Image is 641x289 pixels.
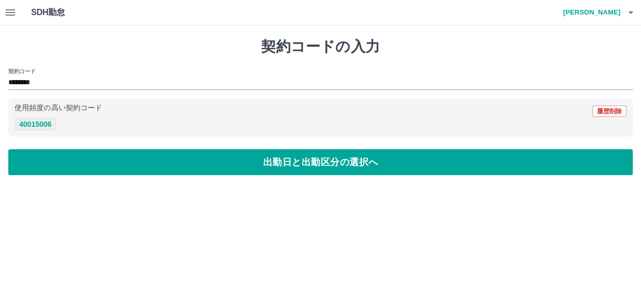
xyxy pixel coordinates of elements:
[8,149,633,175] button: 出勤日と出勤区分の選択へ
[15,118,56,130] button: 40015006
[15,104,102,112] p: 使用頻度の高い契約コード
[8,67,36,75] h2: 契約コード
[592,106,626,117] button: 履歴削除
[8,38,633,56] h1: 契約コードの入力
